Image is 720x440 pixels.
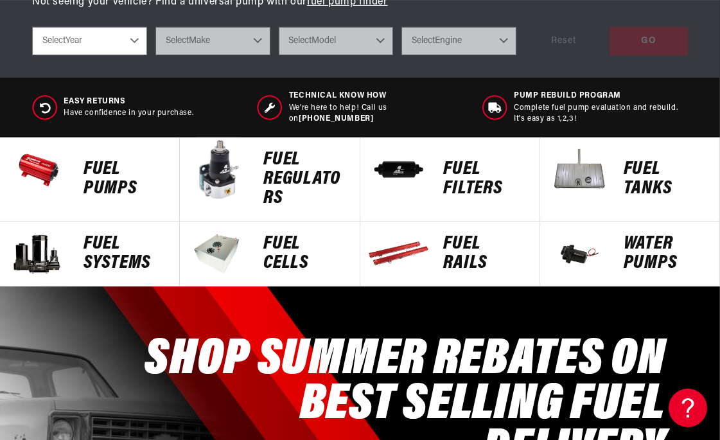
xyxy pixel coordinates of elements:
[367,137,431,202] img: FUEL FILTERS
[444,234,527,273] p: FUEL Rails
[180,137,360,222] a: FUEL REGULATORS FUEL REGULATORS
[6,222,71,286] img: Fuel Systems
[32,27,147,55] select: Year
[444,160,527,198] p: FUEL FILTERS
[289,91,463,101] span: Technical Know How
[6,137,71,202] img: Fuel Pumps
[624,160,707,198] p: Fuel Tanks
[279,27,394,55] select: Model
[624,234,707,273] p: Water Pumps
[367,222,431,286] img: FUEL Rails
[263,150,346,208] p: FUEL REGULATORS
[289,103,463,125] p: We’re here to help! Call us on
[83,160,166,198] p: Fuel Pumps
[540,222,720,286] a: Water Pumps Water Pumps
[360,137,540,222] a: FUEL FILTERS FUEL FILTERS
[155,27,270,55] select: Make
[547,222,611,286] img: Water Pumps
[180,222,360,286] a: FUEL Cells FUEL Cells
[547,137,611,202] img: Fuel Tanks
[299,115,373,123] a: [PHONE_NUMBER]
[83,234,166,273] p: Fuel Systems
[186,222,250,286] img: FUEL Cells
[514,91,688,101] span: Pump Rebuild program
[64,108,194,119] p: Have confidence in your purchase.
[360,222,540,286] a: FUEL Rails FUEL Rails
[514,103,688,125] p: Complete fuel pump evaluation and rebuild. It's easy as 1,2,3!
[263,234,346,273] p: FUEL Cells
[540,137,720,222] a: Fuel Tanks Fuel Tanks
[186,137,250,202] img: FUEL REGULATORS
[64,96,194,107] span: Easy Returns
[401,27,516,55] select: Engine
